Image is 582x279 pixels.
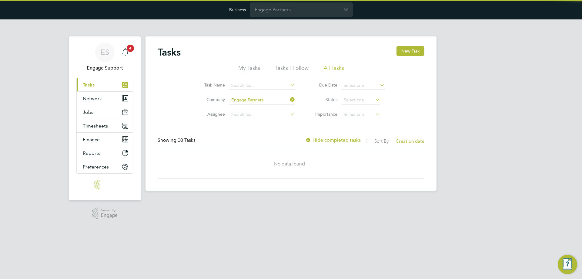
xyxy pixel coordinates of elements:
[94,180,116,189] img: engage-logo-retina.png
[76,180,133,189] a: Go to home page
[198,82,225,88] label: Task Name
[310,97,337,102] label: Status
[101,208,118,213] span: Powered by
[77,146,133,160] button: Reports
[101,48,109,56] span: ES
[558,255,577,274] button: Engage Resource Center
[119,43,131,62] a: 4
[158,137,197,144] div: Showing
[198,111,225,117] label: Assignee
[342,96,380,104] input: Select one
[229,81,295,90] input: Search for...
[229,111,295,119] input: Search for...
[396,138,424,144] span: Creation date
[76,43,133,72] a: ESEngage Support
[77,160,133,173] button: Preferences
[83,82,95,88] span: Tasks
[83,123,108,129] span: Timesheets
[77,105,133,119] button: Jobs
[83,96,102,101] span: Network
[77,78,133,91] a: Tasks
[77,119,133,132] button: Timesheets
[83,109,93,115] span: Jobs
[238,64,260,75] li: My Tasks
[101,213,118,218] span: Engage
[178,137,196,143] span: 00 Tasks
[342,81,385,90] input: Select one
[229,96,295,104] input: Search for...
[324,64,344,75] li: All Tasks
[198,97,225,102] label: Company
[374,138,389,144] label: Sort By
[310,111,337,117] label: Importance
[83,137,100,142] span: Finance
[83,164,109,170] span: Preferences
[396,46,424,56] button: New Task
[305,137,361,143] label: Hide completed tasks
[158,161,421,167] div: No data found
[77,133,133,146] button: Finance
[127,45,134,52] span: 4
[83,150,100,156] span: Reports
[69,36,141,200] nav: Main navigation
[342,111,380,119] input: Select one
[77,92,133,105] button: Network
[229,7,246,12] label: Business
[92,208,118,219] a: Powered byEngage
[158,46,181,58] h2: Tasks
[76,64,133,72] span: Engage Support
[275,64,309,75] li: Tasks I Follow
[310,82,337,88] label: Due Date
